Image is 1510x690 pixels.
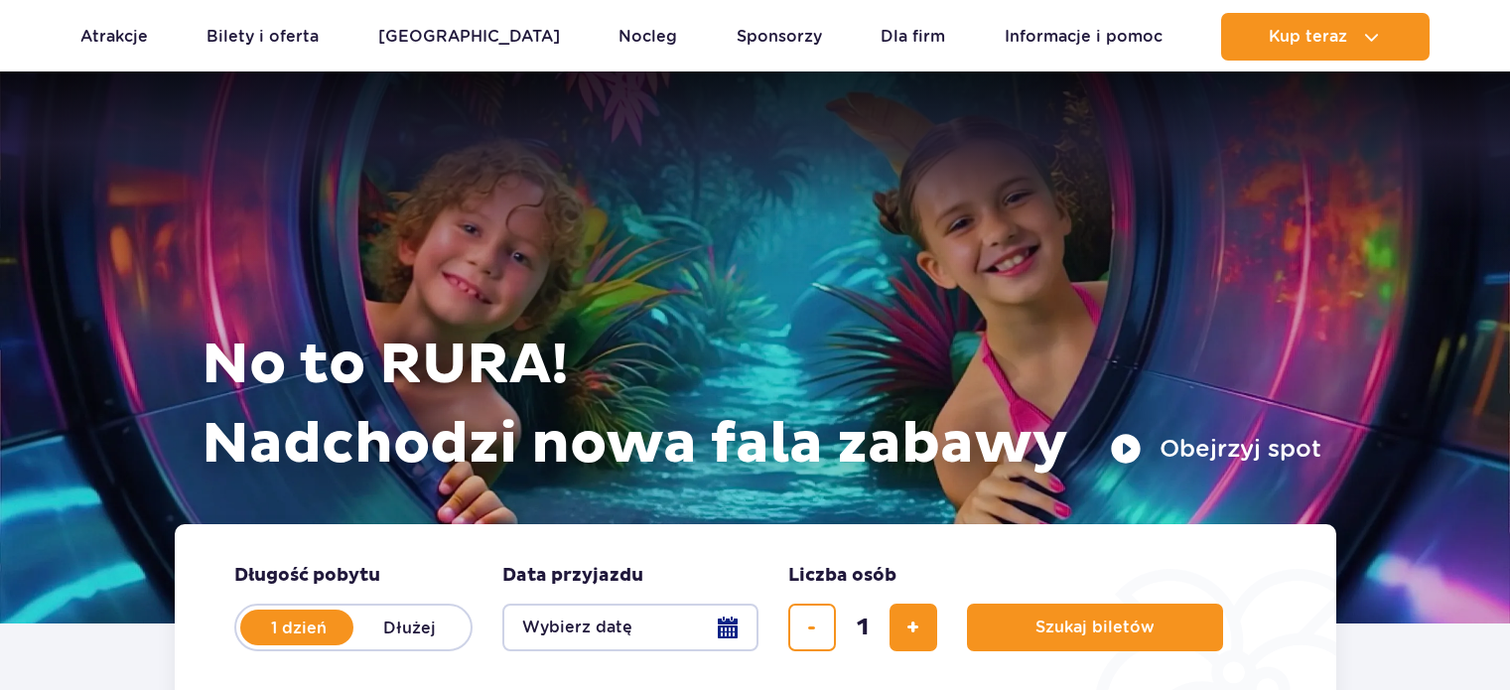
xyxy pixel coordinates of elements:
a: [GEOGRAPHIC_DATA] [378,13,560,61]
button: Obejrzyj spot [1110,433,1321,465]
span: Szukaj biletów [1035,619,1155,636]
a: Informacje i pomoc [1005,13,1163,61]
button: Kup teraz [1221,13,1430,61]
a: Atrakcje [80,13,148,61]
input: liczba biletów [839,604,887,651]
a: Nocleg [618,13,677,61]
button: dodaj bilet [890,604,937,651]
h1: No to RURA! Nadchodzi nowa fala zabawy [202,326,1321,484]
button: Wybierz datę [502,604,758,651]
a: Bilety i oferta [206,13,319,61]
button: usuń bilet [788,604,836,651]
span: Długość pobytu [234,564,380,588]
label: 1 dzień [242,607,355,648]
button: Szukaj biletów [967,604,1223,651]
span: Kup teraz [1269,28,1347,46]
a: Dla firm [881,13,945,61]
span: Data przyjazdu [502,564,643,588]
label: Dłużej [353,607,467,648]
span: Liczba osób [788,564,896,588]
a: Sponsorzy [737,13,822,61]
